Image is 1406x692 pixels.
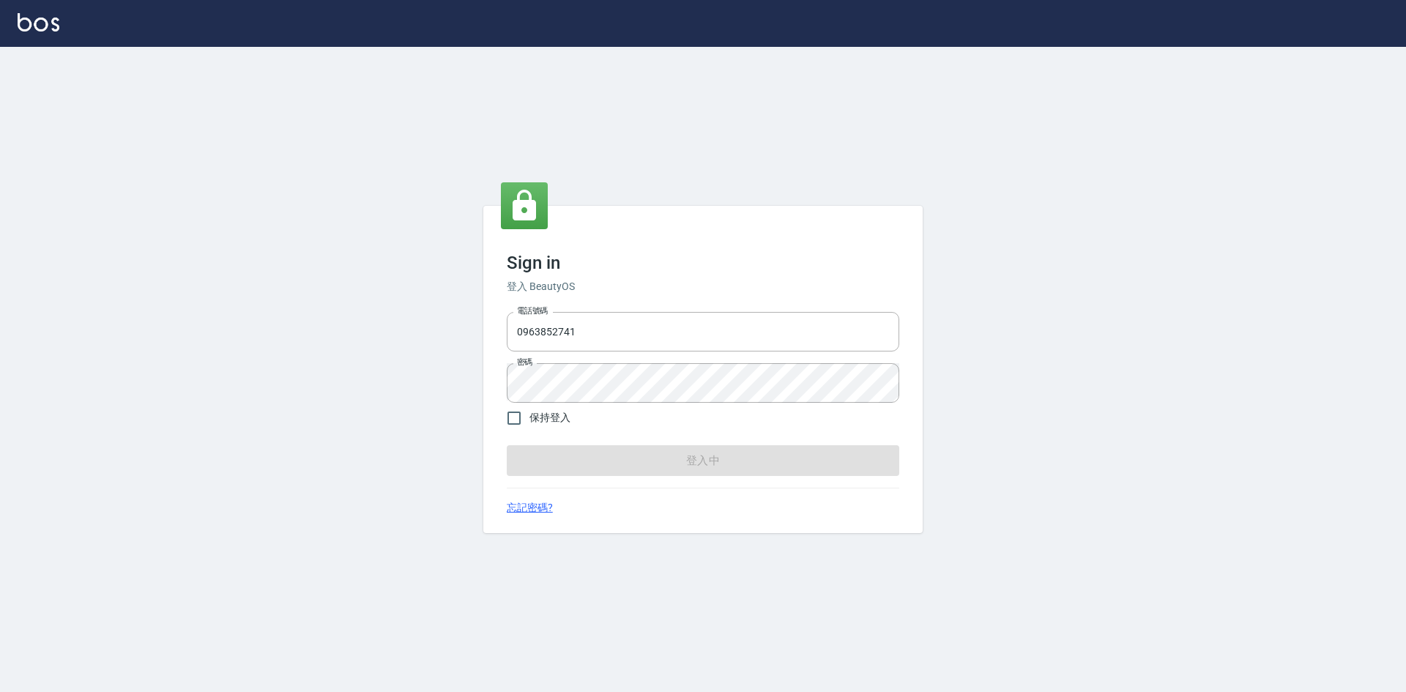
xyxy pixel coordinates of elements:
h3: Sign in [507,253,899,273]
h6: 登入 BeautyOS [507,279,899,294]
span: 保持登入 [529,410,570,425]
img: Logo [18,13,59,31]
label: 電話號碼 [517,305,548,316]
label: 密碼 [517,357,532,368]
a: 忘記密碼? [507,500,553,516]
